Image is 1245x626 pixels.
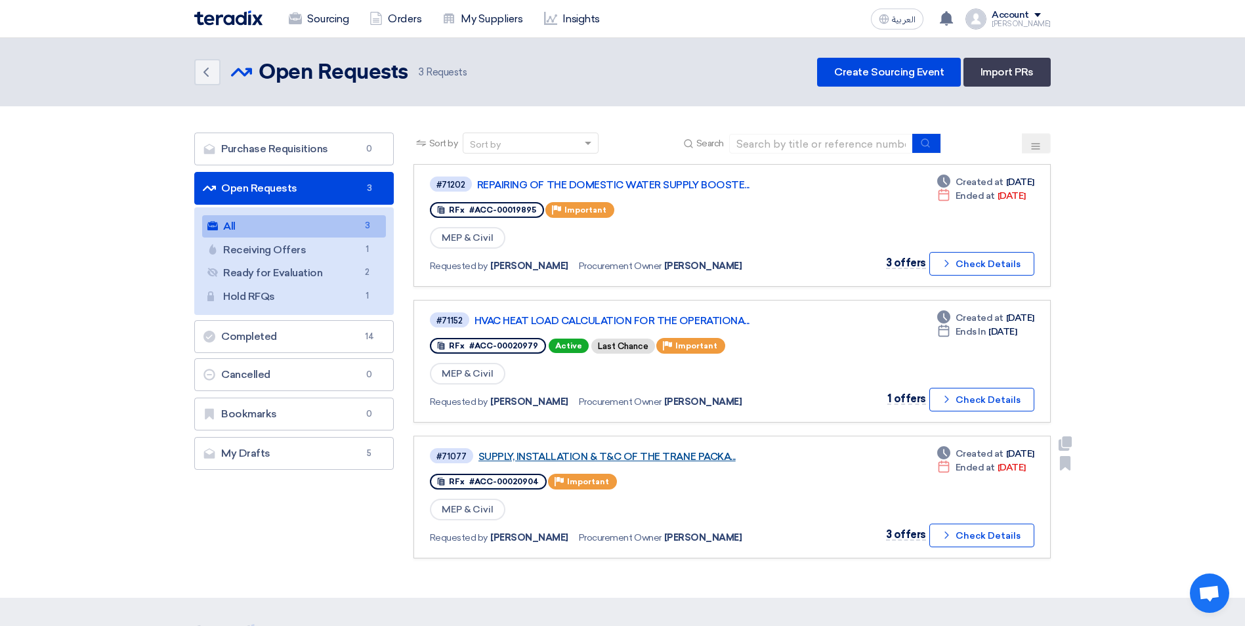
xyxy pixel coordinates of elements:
[362,368,377,381] span: 0
[430,259,488,273] span: Requested by
[429,136,458,150] span: Sort by
[469,477,539,486] span: #ACC-00020904
[362,182,377,195] span: 3
[470,138,501,152] div: Sort by
[956,175,1003,189] span: Created at
[579,395,662,409] span: Procurement Owner
[469,205,536,215] span: #ACC-00019895
[194,172,394,205] a: Open Requests3
[937,461,1026,474] div: [DATE]
[430,227,505,249] span: MEP & Civil
[549,339,589,353] span: Active
[449,477,465,486] span: RFx
[430,395,488,409] span: Requested by
[937,189,1026,203] div: [DATE]
[430,499,505,520] span: MEP & Civil
[194,10,263,26] img: Teradix logo
[419,65,467,80] span: Requests
[929,388,1034,411] button: Check Details
[887,392,926,405] span: 1 offers
[937,447,1034,461] div: [DATE]
[360,219,375,233] span: 3
[362,142,377,156] span: 0
[591,339,655,354] div: Last Chance
[430,531,488,545] span: Requested by
[956,311,1003,325] span: Created at
[956,447,1003,461] span: Created at
[956,461,995,474] span: Ended at
[194,133,394,165] a: Purchase Requisitions0
[419,66,424,78] span: 3
[817,58,961,87] a: Create Sourcing Event
[362,330,377,343] span: 14
[194,320,394,353] a: Completed14
[202,285,386,308] a: Hold RFQs
[360,266,375,280] span: 2
[436,452,467,461] div: #71077
[937,175,1034,189] div: [DATE]
[664,531,742,545] span: [PERSON_NAME]
[871,9,923,30] button: العربية
[202,262,386,284] a: Ready for Evaluation
[534,5,610,33] a: Insights
[469,341,538,350] span: #ACC-00020979
[436,180,465,189] div: #71202
[477,179,805,191] a: REPAIRING OF THE DOMESTIC WATER SUPPLY BOOSTE...
[579,531,662,545] span: Procurement Owner
[478,451,807,463] a: SUPPLY, INSTALLATION & T&C OF THE TRANE PACKA...
[963,58,1051,87] a: Import PRs
[194,358,394,391] a: Cancelled0
[360,243,375,257] span: 1
[490,395,568,409] span: [PERSON_NAME]
[359,5,432,33] a: Orders
[360,289,375,303] span: 1
[362,447,377,460] span: 5
[259,60,408,86] h2: Open Requests
[475,315,803,327] a: HVAC HEAT LOAD CALCULATION FOR THE OPERATIONA...
[664,395,742,409] span: [PERSON_NAME]
[567,477,609,486] span: Important
[929,252,1034,276] button: Check Details
[664,259,742,273] span: [PERSON_NAME]
[449,341,465,350] span: RFx
[430,363,505,385] span: MEP & Civil
[729,134,913,154] input: Search by title or reference number
[436,316,463,325] div: #71152
[1190,574,1229,613] div: Open chat
[956,189,995,203] span: Ended at
[202,215,386,238] a: All
[929,524,1034,547] button: Check Details
[490,531,568,545] span: [PERSON_NAME]
[490,259,568,273] span: [PERSON_NAME]
[362,407,377,421] span: 0
[579,259,662,273] span: Procurement Owner
[992,20,1051,28] div: [PERSON_NAME]
[696,136,724,150] span: Search
[564,205,606,215] span: Important
[194,437,394,470] a: My Drafts5
[449,205,465,215] span: RFx
[675,341,717,350] span: Important
[886,528,926,541] span: 3 offers
[202,239,386,261] a: Receiving Offers
[956,325,986,339] span: Ends In
[194,398,394,430] a: Bookmarks0
[278,5,359,33] a: Sourcing
[937,325,1017,339] div: [DATE]
[965,9,986,30] img: profile_test.png
[432,5,533,33] a: My Suppliers
[886,257,926,269] span: 3 offers
[937,311,1034,325] div: [DATE]
[892,15,916,24] span: العربية
[992,10,1029,21] div: Account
